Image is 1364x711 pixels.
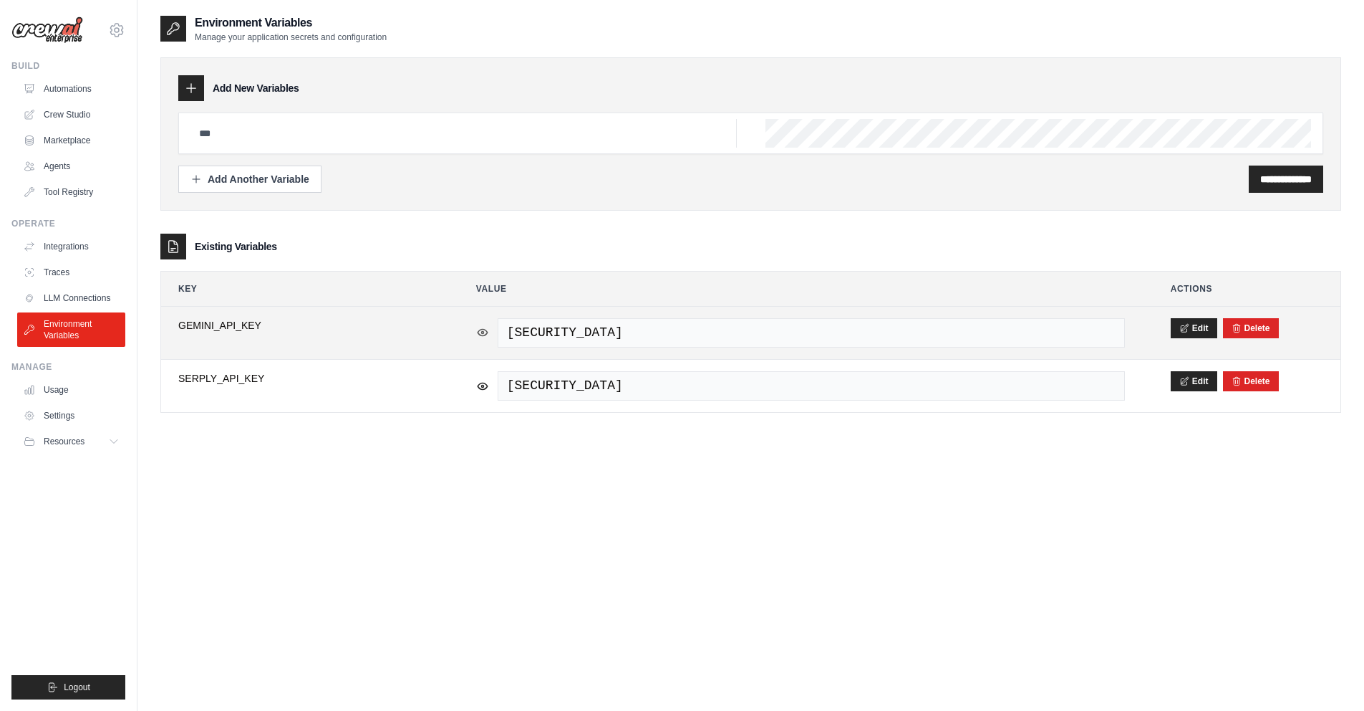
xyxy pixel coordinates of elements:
div: Build [11,60,125,72]
span: Logout [64,682,90,693]
th: Key [161,272,448,306]
div: Operate [11,218,125,229]
button: Logout [11,675,125,700]
span: SERPLY_API_KEY [178,371,430,386]
div: Add Another Variable [190,172,309,186]
a: Automations [17,77,125,100]
h3: Existing Variables [195,239,277,254]
button: Add Another Variable [178,166,321,193]
button: Edit [1171,371,1217,391]
a: LLM Connections [17,287,125,310]
img: Logo [11,16,83,44]
span: [SECURITY_DATA] [498,318,1125,348]
span: [SECURITY_DATA] [498,371,1125,401]
h2: Environment Variables [195,14,387,32]
span: GEMINI_API_KEY [178,318,430,333]
button: Delete [1232,323,1270,334]
th: Value [459,272,1142,306]
a: Agents [17,155,125,178]
button: Edit [1171,318,1217,338]
th: Actions [1153,272,1340,306]
h3: Add New Variables [213,81,299,95]
a: Marketplace [17,129,125,152]
button: Resources [17,430,125,453]
a: Environment Variables [17,312,125,347]
a: Integrations [17,235,125,258]
span: Resources [44,436,84,447]
div: Manage [11,361,125,373]
a: Traces [17,261,125,284]
a: Settings [17,404,125,427]
a: Crew Studio [17,103,125,126]
a: Usage [17,378,125,401]
button: Delete [1232,376,1270,387]
a: Tool Registry [17,181,125,204]
p: Manage your application secrets and configuration [195,32,387,43]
